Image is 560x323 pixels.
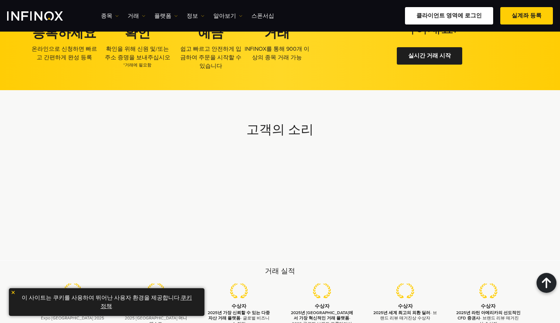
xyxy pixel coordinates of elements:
strong: 예금 [198,26,224,41]
a: 거래 [128,12,145,20]
img: yellow close icon [11,290,16,295]
strong: 수상자 [315,303,330,309]
span: *거래에 필요함 [105,62,171,68]
p: 온라인으로 신청하면 빠르고 간편하게 완성 등록 [31,45,97,62]
p: INFINOX를 통해 900개 이상의 종목 거래 가능 [244,45,310,62]
strong: 2025년 라틴 아메리카의 선도적인 CFD 증권사 [456,310,521,321]
p: 확인을 위해 신원 및/또는 주소 증명을 보내주십시오 [105,45,171,68]
p: 이 사이트는 쿠키를 사용하여 뛰어난 사용자 환경을 제공합니다. . [12,292,201,312]
a: 플랫폼 [154,12,178,20]
strong: 2025년 [GEOGRAPHIC_DATA]에서 가장 혁신적인 거래 플랫폼 [291,310,353,321]
a: 실계좌 등록 [500,7,553,24]
strong: 2025년 세계 최고의 외환 딜러 [373,310,430,315]
h2: 거래 실적 [31,266,529,276]
strong: 확인 [125,26,150,41]
a: 종목 [101,12,119,20]
a: 스폰서십 [251,12,274,20]
strong: 거래 [264,26,290,41]
p: - Money Expo [GEOGRAPHIC_DATA] 2025 [40,310,106,321]
p: - 브랜드 리뷰 매거진상 수상자 [373,310,438,321]
a: 클라이언트 영역에 로그인 [405,7,493,24]
a: 정보 [187,12,204,20]
h2: 고객의 소리 [31,122,529,138]
strong: 수상자 [231,303,246,309]
a: 알아보기 [213,12,242,20]
strong: 수상자 [481,303,496,309]
a: 실시간 거래 시작 [397,47,462,65]
p: 쉽고 빠르고 안전하게 입금하여 주문을 시작할 수 있습니다 [178,45,244,70]
strong: 등록하세요 [32,26,96,41]
strong: 2025년 가장 신뢰할 수 있는 다중 자산 거래 플랫폼 [208,310,270,321]
strong: 수상자 [398,303,413,309]
a: INFINOX Logo [7,11,80,21]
